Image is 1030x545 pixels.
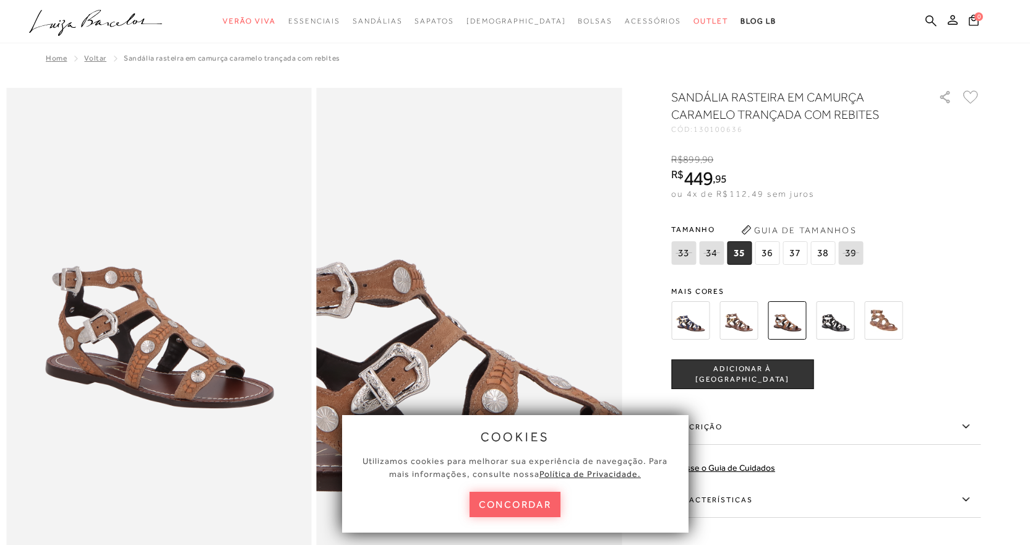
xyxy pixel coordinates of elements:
[466,10,566,33] a: noSubCategoriesText
[700,154,714,165] i: ,
[671,409,981,445] label: Descrição
[974,12,983,21] span: 0
[625,17,681,25] span: Acessórios
[715,172,727,185] span: 95
[539,469,641,479] a: Política de Privacidade.
[684,167,713,189] span: 449
[965,14,982,30] button: 0
[481,430,550,444] span: cookies
[223,10,276,33] a: noSubCategoriesText
[838,241,863,265] span: 39
[864,301,903,340] img: Sandália rasteira western castanho
[671,301,710,340] img: SANDÁLIA RASTEIRA EM CAMURÇA AZUL NAVAL TRANÇADA COM REBITES
[84,54,106,62] a: Voltar
[671,463,775,473] a: Acesse o Guia de Cuidados
[768,301,806,340] img: SANDÁLIA RASTEIRA EM CAMURÇA CARAMELO TRANÇADA COM REBITES
[740,17,776,25] span: BLOG LB
[578,10,612,33] a: noSubCategoriesText
[671,241,696,265] span: 33
[783,241,807,265] span: 37
[625,10,681,33] a: noSubCategoriesText
[672,364,813,385] span: ADICIONAR À [GEOGRAPHIC_DATA]
[353,17,402,25] span: Sandálias
[470,492,561,517] button: concordar
[671,482,981,518] label: Características
[671,359,813,389] button: ADICIONAR À [GEOGRAPHIC_DATA]
[671,154,683,165] i: R$
[466,17,566,25] span: [DEMOGRAPHIC_DATA]
[671,288,981,295] span: Mais cores
[737,220,860,240] button: Guia de Tamanhos
[363,456,667,479] span: Utilizamos cookies para melhorar sua experiência de navegação. Para mais informações, consulte nossa
[702,154,713,165] span: 90
[671,126,919,133] div: CÓD:
[816,301,854,340] img: SANDÁLIA RASTEIRA EM CAMURÇA PRETA TRANÇADA COM REBITES
[671,220,866,239] span: Tamanho
[124,54,340,62] span: SANDÁLIA RASTEIRA EM CAMURÇA CARAMELO TRANÇADA COM REBITES
[740,10,776,33] a: BLOG LB
[727,241,752,265] span: 35
[288,17,340,25] span: Essenciais
[699,241,724,265] span: 34
[755,241,779,265] span: 36
[693,10,728,33] a: noSubCategoriesText
[719,301,758,340] img: SANDÁLIA RASTEIRA EM CAMURÇA CAFÉ TRANÇADA COM REBITES
[414,17,453,25] span: Sapatos
[693,125,743,134] span: 130100636
[693,17,728,25] span: Outlet
[683,154,700,165] span: 899
[671,169,684,180] i: R$
[810,241,835,265] span: 38
[713,173,727,184] i: ,
[671,88,903,123] h1: SANDÁLIA RASTEIRA EM CAMURÇA CARAMELO TRANÇADA COM REBITES
[46,54,67,62] a: Home
[223,17,276,25] span: Verão Viva
[578,17,612,25] span: Bolsas
[353,10,402,33] a: noSubCategoriesText
[414,10,453,33] a: noSubCategoriesText
[288,10,340,33] a: noSubCategoriesText
[671,189,814,199] span: ou 4x de R$112,49 sem juros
